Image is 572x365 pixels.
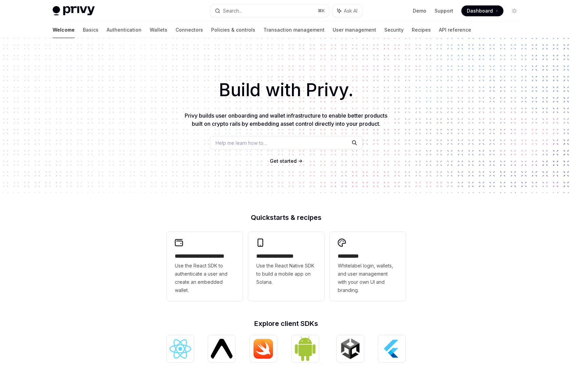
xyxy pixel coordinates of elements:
[53,6,95,16] img: light logo
[256,262,316,286] span: Use the React Native SDK to build a mobile app on Solana.
[53,22,75,38] a: Welcome
[339,338,361,360] img: Unity
[107,22,142,38] a: Authentication
[330,232,406,301] a: **** *****Whitelabel login, wallets, and user management with your own UI and branding.
[332,5,362,17] button: Ask AI
[413,7,426,14] a: Demo
[83,22,98,38] a: Basics
[167,214,406,221] h2: Quickstarts & recipes
[169,339,191,359] img: React
[412,22,431,38] a: Recipes
[439,22,471,38] a: API reference
[211,22,255,38] a: Policies & controls
[344,7,357,14] span: Ask AI
[333,22,376,38] a: User management
[253,338,274,359] img: iOS (Swift)
[467,7,493,14] span: Dashboard
[176,22,203,38] a: Connectors
[248,232,324,301] a: **** **** **** ***Use the React Native SDK to build a mobile app on Solana.
[150,22,167,38] a: Wallets
[294,336,316,361] img: Android (Kotlin)
[185,112,387,127] span: Privy builds user onboarding and wallet infrastructure to enable better products built on crypto ...
[381,338,403,360] img: Flutter
[223,7,242,15] div: Search...
[211,339,233,358] img: React Native
[270,158,297,164] a: Get started
[509,5,520,16] button: Toggle dark mode
[263,22,325,38] a: Transaction management
[216,139,267,146] span: Help me learn how to…
[318,8,325,14] span: ⌘ K
[210,5,329,17] button: Search...⌘K
[175,262,235,294] span: Use the React SDK to authenticate a user and create an embedded wallet.
[461,5,503,16] a: Dashboard
[167,320,406,327] h2: Explore client SDKs
[11,77,561,103] h1: Build with Privy.
[384,22,404,38] a: Security
[338,262,398,294] span: Whitelabel login, wallets, and user management with your own UI and branding.
[435,7,453,14] a: Support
